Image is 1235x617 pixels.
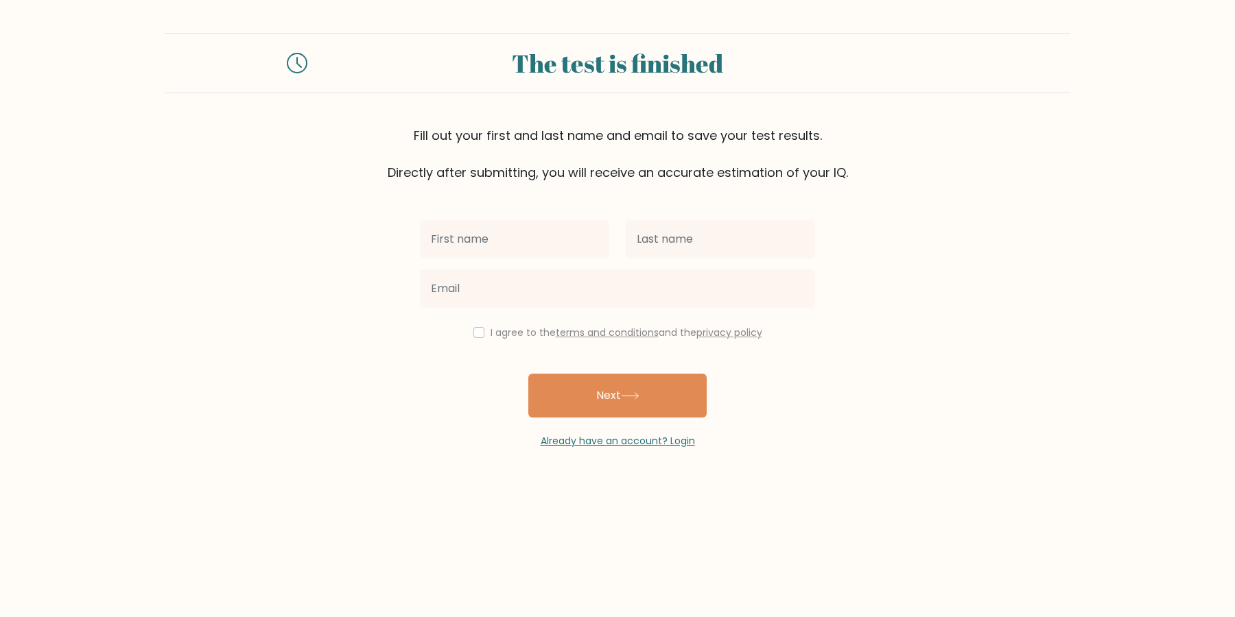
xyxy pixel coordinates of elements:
[626,220,815,258] input: Last name
[420,220,609,258] input: First name
[324,45,911,82] div: The test is finished
[541,434,695,448] a: Already have an account? Login
[528,374,707,418] button: Next
[165,126,1070,182] div: Fill out your first and last name and email to save your test results. Directly after submitting,...
[696,326,762,339] a: privacy policy
[556,326,659,339] a: terms and conditions
[420,269,815,308] input: Email
[491,326,762,339] label: I agree to the and the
